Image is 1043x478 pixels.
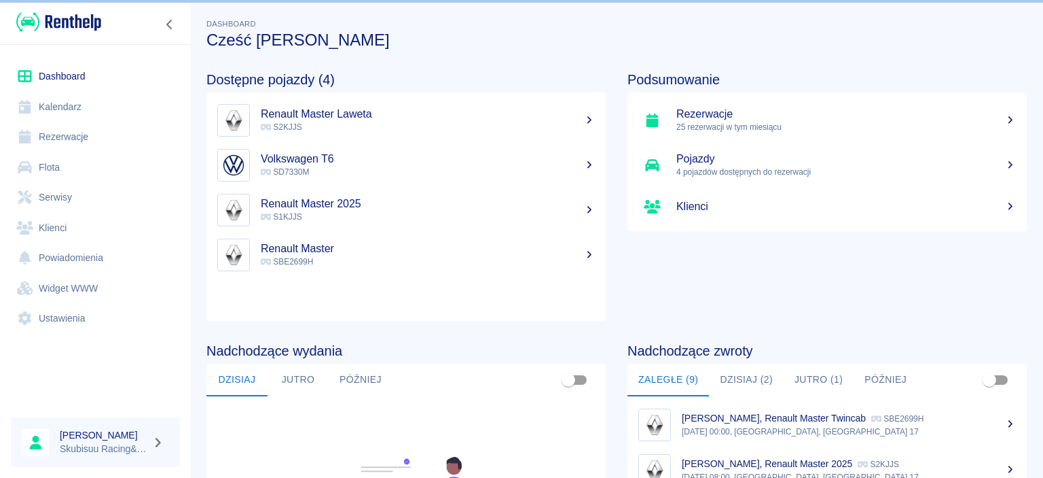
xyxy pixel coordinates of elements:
[11,11,101,33] a: Renthelp logo
[709,364,784,396] button: Dzisiaj (2)
[60,442,147,456] p: Skubisuu Racing&Rent
[261,257,313,267] span: SBE2699H
[206,364,268,396] button: Dzisiaj
[11,182,180,213] a: Serwisy
[555,367,581,393] span: Pokaż przypisane tylko do mnie
[206,31,1027,50] h3: Cześć [PERSON_NAME]
[11,92,180,122] a: Kalendarz
[221,242,246,268] img: Image
[261,167,309,177] span: SD7330M
[627,343,1027,359] h4: Nadchodzące zwroty
[261,107,595,121] h5: Renault Master Laweta
[976,367,1002,393] span: Pokaż przypisane tylko do mnie
[268,364,329,396] button: Jutro
[627,188,1027,226] a: Klienci
[11,213,180,243] a: Klienci
[261,242,595,256] h5: Renault Master
[206,20,256,28] span: Dashboard
[11,243,180,273] a: Powiadomienia
[261,197,595,211] h5: Renault Master 2025
[642,412,667,438] img: Image
[221,197,246,223] img: Image
[11,122,180,152] a: Rezerwacje
[627,143,1027,188] a: Pojazdy4 pojazdów dostępnych do rezerwacji
[206,188,606,233] a: ImageRenault Master 2025 S1KJJS
[221,107,246,133] img: Image
[627,98,1027,143] a: Rezerwacje25 rezerwacji w tym miesiącu
[206,233,606,277] a: ImageRenault Master SBE2699H
[871,414,923,424] p: SBE2699H
[329,364,392,396] button: Później
[676,121,1016,133] p: 25 rezerwacji w tym miesiącu
[676,166,1016,178] p: 4 pojazdów dostępnych do rezerwacji
[11,61,180,92] a: Dashboard
[261,122,302,132] span: S2KJJS
[682,426,1016,438] p: [DATE] 00:00, [GEOGRAPHIC_DATA], [GEOGRAPHIC_DATA] 17
[206,98,606,143] a: ImageRenault Master Laweta S2KJJS
[221,152,246,178] img: Image
[206,71,606,88] h4: Dostępne pojazdy (4)
[682,413,866,424] p: [PERSON_NAME], Renault Master Twincab
[160,16,180,33] button: Zwiń nawigację
[676,200,1016,214] h5: Klienci
[854,364,917,396] button: Później
[11,152,180,183] a: Flota
[16,11,101,33] img: Renthelp logo
[676,152,1016,166] h5: Pojazdy
[682,458,852,469] p: [PERSON_NAME], Renault Master 2025
[627,71,1027,88] h4: Podsumowanie
[627,364,709,396] button: Zaległe (9)
[206,143,606,188] a: ImageVolkswagen T6 SD7330M
[261,152,595,166] h5: Volkswagen T6
[11,303,180,334] a: Ustawienia
[60,428,147,442] h6: [PERSON_NAME]
[676,107,1016,121] h5: Rezerwacje
[627,402,1027,447] a: Image[PERSON_NAME], Renault Master Twincab SBE2699H[DATE] 00:00, [GEOGRAPHIC_DATA], [GEOGRAPHIC_D...
[784,364,854,396] button: Jutro (1)
[858,460,899,469] p: S2KJJS
[206,343,606,359] h4: Nadchodzące wydania
[261,212,302,222] span: S1KJJS
[11,273,180,304] a: Widget WWW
